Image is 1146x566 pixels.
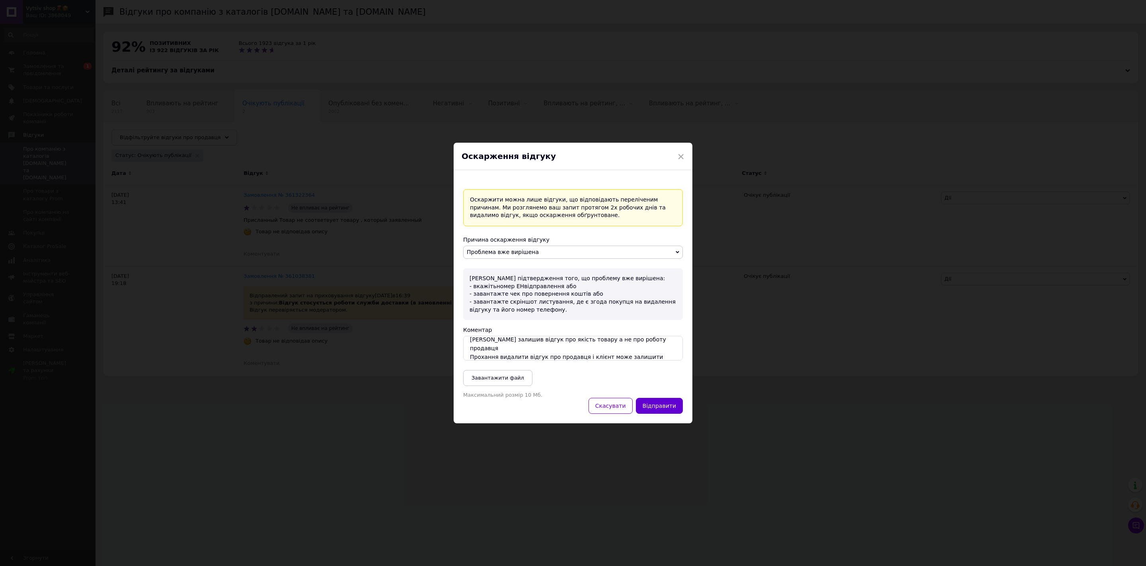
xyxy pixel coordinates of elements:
[463,370,532,386] button: Завантажити файл
[463,392,583,398] p: Максимальний розмір 10 Мб.
[454,143,692,170] div: Оскарження відгуку
[463,236,550,243] span: Причина оскарження відгуку
[467,249,539,255] span: Проблема вже вирішена
[472,375,524,381] span: Завантажити файл
[677,150,684,163] span: ×
[589,398,633,414] button: Скасувати
[463,189,683,226] div: Оскаржити можна лише відгуки, що відповідають переліченим причинам. Ми розглянемо ваш запит протя...
[463,268,683,320] div: [PERSON_NAME] підтвердження того, що проблему вже вирішена: - вкажіть номер ЕН відправлення або -...
[463,336,683,361] textarea: Клієнту не підійшов товар на пошті клієнт відмовився [PERSON_NAME] залишив відгук про якість това...
[636,398,683,414] button: Відправити
[463,327,492,333] label: Коментар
